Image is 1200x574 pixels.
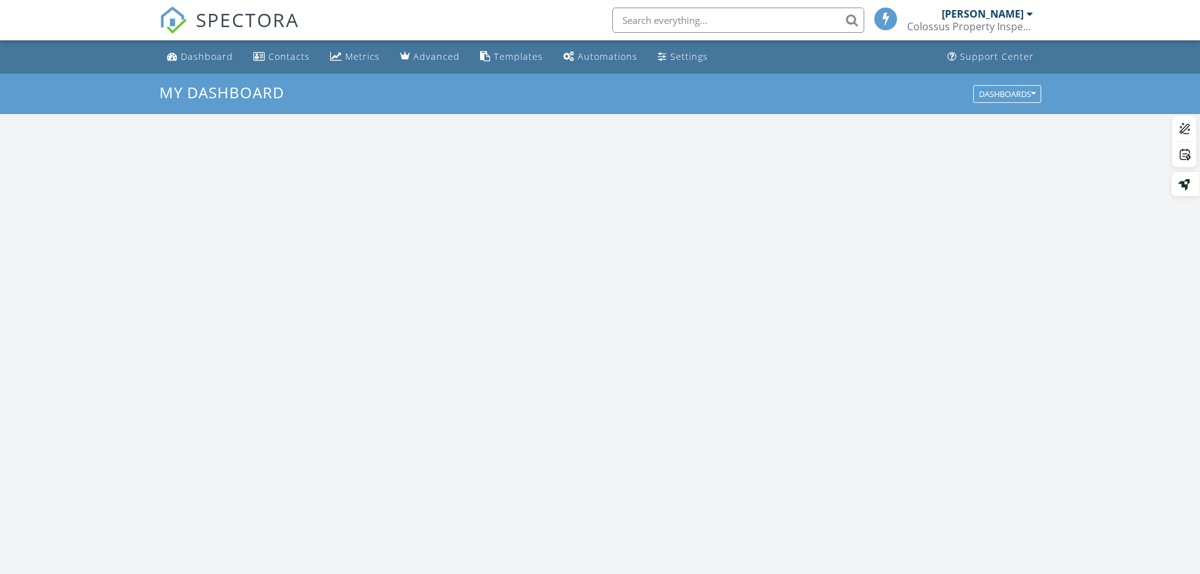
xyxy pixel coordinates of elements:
[196,6,299,33] span: SPECTORA
[578,50,637,62] div: Automations
[942,45,1039,69] a: Support Center
[558,45,643,69] a: Automations (Basic)
[494,50,543,62] div: Templates
[907,20,1033,33] div: Colossus Property Inspections, LLC
[653,45,713,69] a: Settings
[973,85,1041,103] button: Dashboards
[248,45,315,69] a: Contacts
[325,45,385,69] a: Metrics
[181,50,233,62] div: Dashboard
[159,82,284,103] span: My Dashboard
[159,6,187,34] img: The Best Home Inspection Software - Spectora
[670,50,708,62] div: Settings
[159,17,299,43] a: SPECTORA
[960,50,1034,62] div: Support Center
[268,50,310,62] div: Contacts
[979,89,1036,98] div: Dashboards
[413,50,460,62] div: Advanced
[345,50,380,62] div: Metrics
[612,8,864,33] input: Search everything...
[162,45,238,69] a: Dashboard
[942,8,1024,20] div: [PERSON_NAME]
[475,45,548,69] a: Templates
[395,45,465,69] a: Advanced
